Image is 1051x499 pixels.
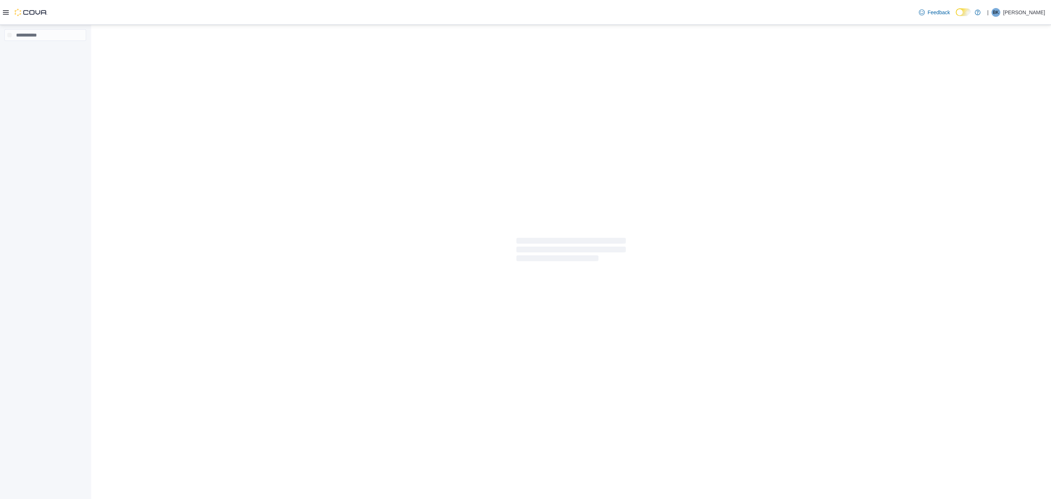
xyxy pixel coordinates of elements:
[987,8,989,17] p: |
[4,42,86,60] nav: Complex example
[516,239,626,263] span: Loading
[928,9,950,16] span: Feedback
[1003,8,1045,17] p: [PERSON_NAME]
[15,9,47,16] img: Cova
[993,8,999,17] span: BK
[956,8,971,16] input: Dark Mode
[992,8,1000,17] div: Brent Kelly
[916,5,953,20] a: Feedback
